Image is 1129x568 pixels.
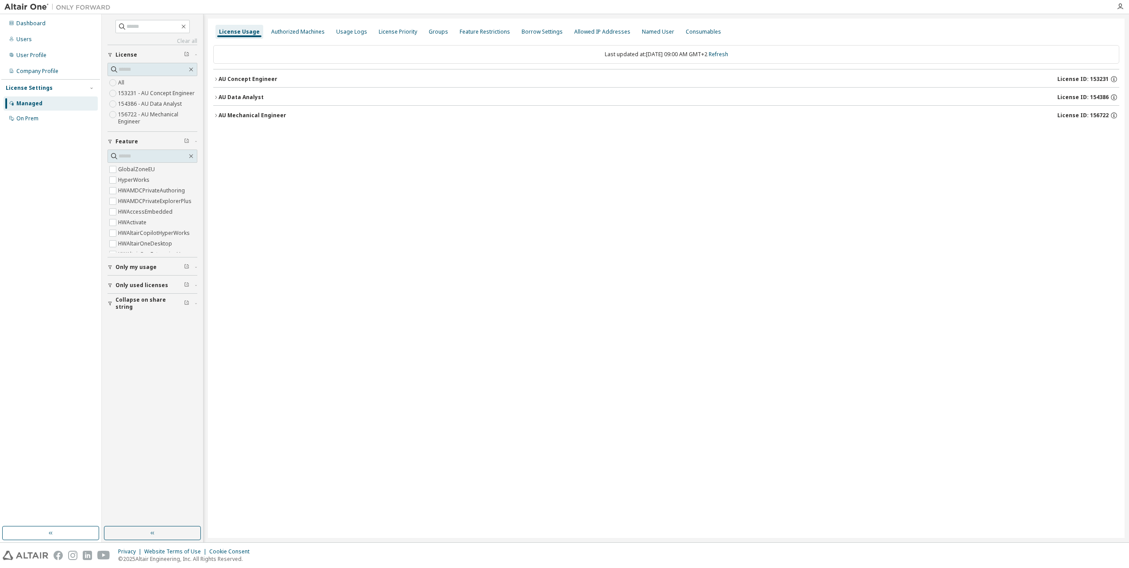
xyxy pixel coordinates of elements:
[4,3,115,12] img: Altair One
[118,164,157,175] label: GlobalZoneEU
[184,138,189,145] span: Clear filter
[118,185,187,196] label: HWAMDCPrivateAuthoring
[219,112,286,119] div: AU Mechanical Engineer
[118,207,174,217] label: HWAccessEmbedded
[1057,94,1109,101] span: License ID: 154386
[115,296,184,311] span: Collapse on share string
[16,115,38,122] div: On Prem
[642,28,674,35] div: Named User
[271,28,325,35] div: Authorized Machines
[118,548,144,555] div: Privacy
[184,51,189,58] span: Clear filter
[213,88,1119,107] button: AU Data AnalystLicense ID: 154386
[3,551,48,560] img: altair_logo.svg
[16,52,46,59] div: User Profile
[54,551,63,560] img: facebook.svg
[16,100,42,107] div: Managed
[118,555,255,563] p: © 2025 Altair Engineering, Inc. All Rights Reserved.
[522,28,563,35] div: Borrow Settings
[108,38,197,45] a: Clear all
[118,88,196,99] label: 153231 - AU Concept Engineer
[460,28,510,35] div: Feature Restrictions
[16,36,32,43] div: Users
[118,196,193,207] label: HWAMDCPrivateExplorerPlus
[379,28,417,35] div: License Priority
[97,551,110,560] img: youtube.svg
[115,51,137,58] span: License
[709,50,728,58] a: Refresh
[213,106,1119,125] button: AU Mechanical EngineerLicense ID: 156722
[219,28,260,35] div: License Usage
[118,77,126,88] label: All
[219,76,277,83] div: AU Concept Engineer
[118,249,191,260] label: HWAltairOneEnterpriseUser
[184,264,189,271] span: Clear filter
[213,69,1119,89] button: AU Concept EngineerLicense ID: 153231
[574,28,630,35] div: Allowed IP Addresses
[1057,112,1109,119] span: License ID: 156722
[184,300,189,307] span: Clear filter
[16,20,46,27] div: Dashboard
[115,264,157,271] span: Only my usage
[209,548,255,555] div: Cookie Consent
[429,28,448,35] div: Groups
[108,257,197,277] button: Only my usage
[108,132,197,151] button: Feature
[83,551,92,560] img: linkedin.svg
[118,175,151,185] label: HyperWorks
[118,217,148,228] label: HWActivate
[115,282,168,289] span: Only used licenses
[6,84,53,92] div: License Settings
[115,138,138,145] span: Feature
[118,99,184,109] label: 154386 - AU Data Analyst
[118,238,174,249] label: HWAltairOneDesktop
[144,548,209,555] div: Website Terms of Use
[108,294,197,313] button: Collapse on share string
[686,28,721,35] div: Consumables
[16,68,58,75] div: Company Profile
[108,45,197,65] button: License
[118,109,197,127] label: 156722 - AU Mechanical Engineer
[336,28,367,35] div: Usage Logs
[213,45,1119,64] div: Last updated at: [DATE] 09:00 AM GMT+2
[1057,76,1109,83] span: License ID: 153231
[108,276,197,295] button: Only used licenses
[184,282,189,289] span: Clear filter
[68,551,77,560] img: instagram.svg
[118,228,192,238] label: HWAltairCopilotHyperWorks
[219,94,264,101] div: AU Data Analyst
